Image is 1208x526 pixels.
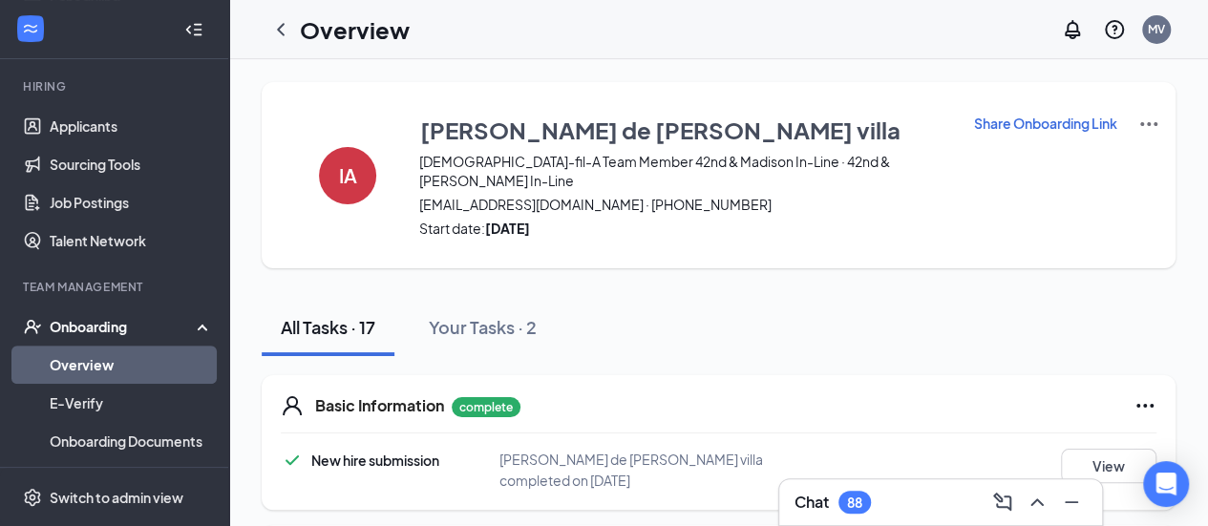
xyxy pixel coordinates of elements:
[1061,449,1156,483] button: View
[21,19,40,38] svg: WorkstreamLogo
[1022,487,1052,517] button: ChevronUp
[50,488,183,507] div: Switch to admin view
[1056,487,1087,517] button: Minimize
[50,346,213,384] a: Overview
[1061,18,1084,41] svg: Notifications
[50,107,213,145] a: Applicants
[50,384,213,422] a: E-Verify
[50,183,213,221] a: Job Postings
[991,491,1014,514] svg: ComposeMessage
[973,113,1118,134] button: Share Onboarding Link
[50,221,213,260] a: Talent Network
[23,488,42,507] svg: Settings
[419,113,949,147] button: [PERSON_NAME] de [PERSON_NAME] villa
[184,20,203,39] svg: Collapse
[281,394,304,417] svg: User
[974,114,1117,133] p: Share Onboarding Link
[420,114,901,146] h3: [PERSON_NAME] de [PERSON_NAME] villa
[281,315,375,339] div: All Tasks · 17
[50,460,213,498] a: Activity log
[50,317,197,336] div: Onboarding
[311,452,439,469] span: New hire submission
[419,152,949,190] span: [DEMOGRAPHIC_DATA]-fil-A Team Member 42nd & Madison In-Line · 42nd & [PERSON_NAME] In-Line
[23,317,42,336] svg: UserCheck
[1134,394,1156,417] svg: Ellipses
[300,13,410,46] h1: Overview
[1026,491,1049,514] svg: ChevronUp
[269,18,292,41] svg: ChevronLeft
[315,395,444,416] h5: Basic Information
[1137,113,1160,136] img: More Actions
[499,451,763,489] span: [PERSON_NAME] de [PERSON_NAME] villa completed on [DATE]
[23,78,209,95] div: Hiring
[847,494,862,511] div: 88
[300,113,395,238] button: IA
[50,422,213,460] a: Onboarding Documents
[419,219,949,238] span: Start date:
[795,492,829,513] h3: Chat
[281,449,304,472] svg: Checkmark
[50,145,213,183] a: Sourcing Tools
[987,487,1018,517] button: ComposeMessage
[485,220,530,237] strong: [DATE]
[339,169,357,182] h4: IA
[452,397,520,417] p: complete
[1143,461,1189,507] div: Open Intercom Messenger
[1060,491,1083,514] svg: Minimize
[23,279,209,295] div: Team Management
[419,195,949,214] span: [EMAIL_ADDRESS][DOMAIN_NAME] · [PHONE_NUMBER]
[429,315,537,339] div: Your Tasks · 2
[1148,21,1165,37] div: MV
[1103,18,1126,41] svg: QuestionInfo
